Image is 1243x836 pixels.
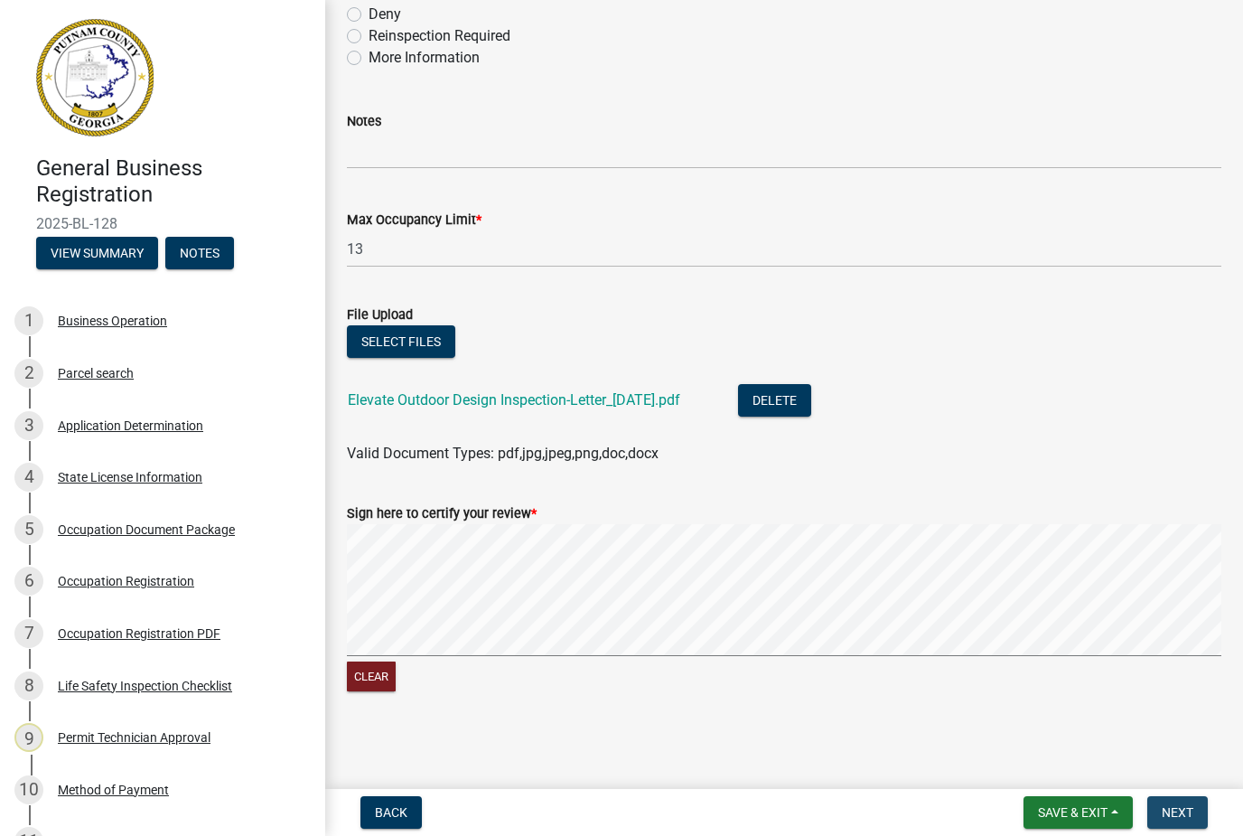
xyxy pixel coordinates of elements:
[347,309,413,322] label: File Upload
[14,672,43,700] div: 8
[738,393,811,410] wm-modal-confirm: Delete Document
[58,575,194,587] div: Occupation Registration
[1023,796,1133,829] button: Save & Exit
[165,247,234,261] wm-modal-confirm: Notes
[58,367,134,380] div: Parcel search
[58,471,202,484] div: State License Information
[58,523,235,536] div: Occupation Document Package
[58,731,210,744] div: Permit Technician Approval
[1038,805,1107,820] span: Save & Exit
[1162,805,1193,820] span: Next
[14,723,43,752] div: 9
[347,445,659,462] span: Valid Document Types: pdf,jpg,jpeg,png,doc,docx
[58,315,167,327] div: Business Operation
[738,384,811,417] button: Delete
[369,4,401,25] label: Deny
[14,306,43,335] div: 1
[165,237,234,269] button: Notes
[14,359,43,388] div: 2
[36,155,311,208] h4: General Business Registration
[36,247,158,261] wm-modal-confirm: Summary
[347,325,455,358] button: Select files
[347,508,537,521] label: Sign here to certify your review
[347,214,481,227] label: Max Occupancy Limit
[14,515,43,544] div: 5
[369,47,480,69] label: More Information
[58,784,169,796] div: Method of Payment
[36,215,289,232] span: 2025-BL-128
[14,411,43,440] div: 3
[14,619,43,648] div: 7
[36,19,154,136] img: Putnam County, Georgia
[347,662,396,691] button: Clear
[58,627,220,640] div: Occupation Registration PDF
[58,419,203,432] div: Application Determination
[1147,796,1208,829] button: Next
[347,116,381,128] label: Notes
[14,463,43,492] div: 4
[360,796,422,829] button: Back
[348,391,680,409] a: Elevate Outdoor Design Inspection-Letter_[DATE].pdf
[36,237,158,269] button: View Summary
[14,775,43,804] div: 10
[369,25,510,47] label: Reinspection Required
[58,680,232,692] div: Life Safety Inspection Checklist
[14,567,43,596] div: 6
[375,805,407,820] span: Back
